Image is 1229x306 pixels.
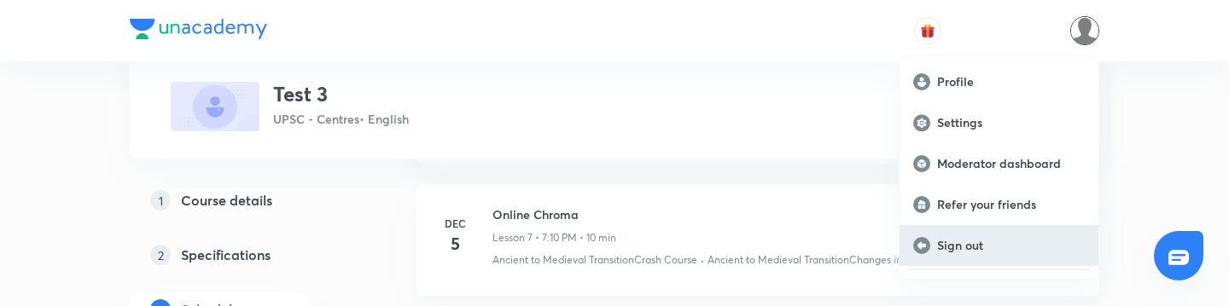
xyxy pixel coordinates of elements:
[937,115,1085,130] p: Settings
[937,156,1085,171] p: Moderator dashboard
[900,184,1098,225] a: Refer your friends
[937,74,1085,89] p: Profile
[937,238,1085,253] p: Sign out
[900,61,1098,102] a: Profile
[937,197,1085,212] p: Refer your friends
[900,102,1098,143] a: Settings
[900,143,1098,184] a: Moderator dashboard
